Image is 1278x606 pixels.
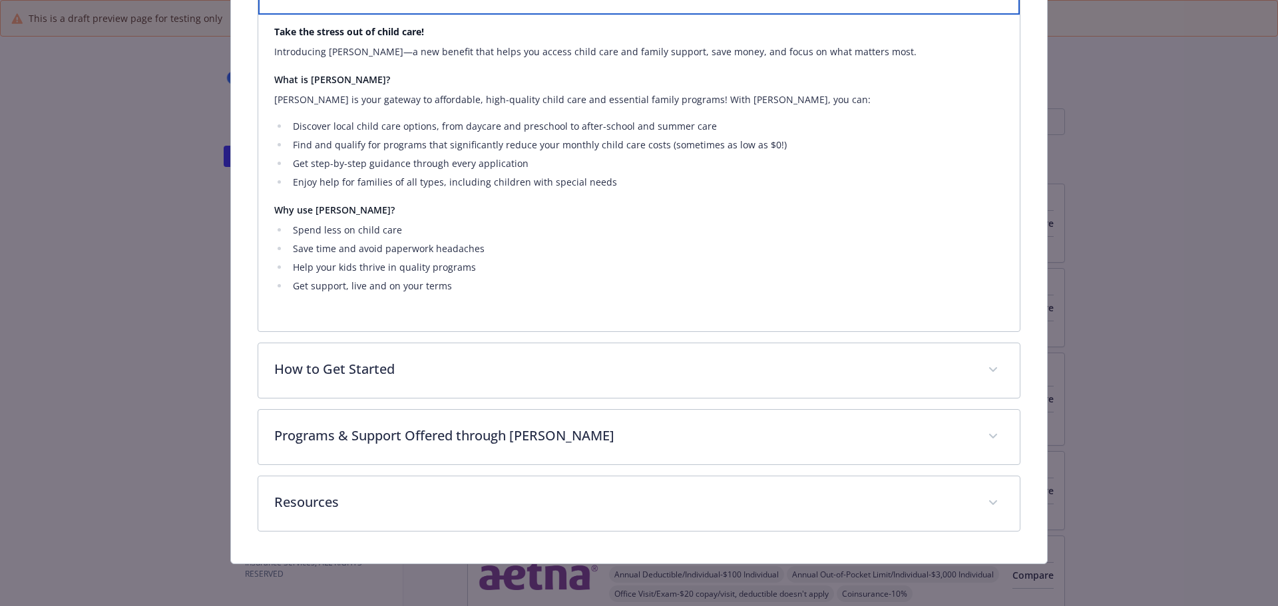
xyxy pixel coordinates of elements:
[274,204,1004,217] h4: Why use [PERSON_NAME]?
[289,137,1004,153] li: Find and qualify for programs that significantly reduce your monthly child care costs (sometimes ...
[258,343,1020,398] div: How to Get Started
[258,15,1020,331] div: Description
[274,73,1004,86] h4: What is [PERSON_NAME]?
[258,410,1020,464] div: Programs & Support Offered through [PERSON_NAME]
[274,492,972,512] p: Resources
[274,25,424,38] strong: Take the stress out of child care!
[289,241,1004,257] li: Save time and avoid paperwork headaches
[289,278,1004,294] li: Get support, live and on your terms
[289,222,1004,238] li: Spend less on child care
[289,259,1004,275] li: Help your kids thrive in quality programs
[258,476,1020,531] div: Resources
[289,156,1004,172] li: Get step-by-step guidance through every application
[274,44,1004,60] p: Introducing [PERSON_NAME]—a new benefit that helps you access child care and family support, save...
[274,92,1004,108] p: [PERSON_NAME] is your gateway to affordable, high-quality child care and essential family program...
[289,174,1004,190] li: Enjoy help for families of all types, including children with special needs
[274,426,972,446] p: Programs & Support Offered through [PERSON_NAME]
[274,359,972,379] p: How to Get Started
[289,118,1004,134] li: Discover local child care options, from daycare and preschool to after-school and summer care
